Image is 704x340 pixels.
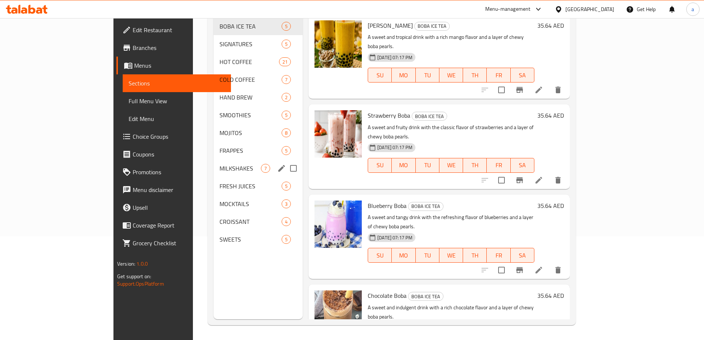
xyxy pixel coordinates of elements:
button: WE [439,158,463,173]
button: FR [487,248,510,263]
div: SMOOTHIES5 [214,106,303,124]
span: 7 [282,76,290,83]
button: TU [416,248,439,263]
span: Get support on: [117,272,151,281]
button: TU [416,158,439,173]
div: Menu-management [485,5,531,14]
span: Choice Groups [133,132,225,141]
span: MOJITOS [220,128,282,137]
img: Strawberry Boba [314,110,362,158]
p: A sweet and indulgent drink with a rich chocolate flavor and a layer of chewy boba pearls. [368,303,534,322]
p: A sweet and tangy drink with the refreshing flavor of blueberries and a layer of chewy boba pearls. [368,213,534,231]
span: 4 [282,218,290,225]
span: FRAPPES [220,146,282,155]
span: 8 [282,129,290,137]
button: SA [511,158,534,173]
span: Strawberry Boba [368,110,410,121]
button: Branch-specific-item [511,261,528,279]
button: SU [368,68,392,83]
span: [PERSON_NAME] [368,20,413,31]
span: SA [514,160,531,171]
span: SU [371,160,389,171]
span: HOT COFFEE [220,57,279,66]
span: BOBA ICE TEA [220,22,282,31]
a: Branches [116,39,231,57]
span: Coupons [133,150,225,159]
a: Promotions [116,163,231,181]
a: Edit menu item [534,176,543,185]
div: MOCKTAILS3 [214,195,303,213]
span: HAND BREW [220,93,282,102]
span: Edit Menu [129,114,225,123]
span: Select to update [494,172,509,188]
span: [DATE] 07:17 PM [374,234,415,241]
span: TH [466,250,484,261]
a: Grocery Checklist [116,234,231,252]
div: FRESH JUICES5 [214,177,303,195]
img: Mango Boba [314,20,362,68]
div: items [261,164,270,173]
h6: 35.64 AED [537,201,564,211]
button: TH [463,68,487,83]
a: Coupons [116,145,231,163]
div: items [282,22,291,31]
span: 5 [282,41,290,48]
span: TU [419,70,436,81]
div: FRAPPES5 [214,142,303,159]
button: SU [368,248,392,263]
a: Menus [116,57,231,74]
div: COLD COFFEE7 [214,71,303,88]
img: Blueberry Boba [314,201,362,248]
div: items [279,57,291,66]
span: WE [442,160,460,171]
a: Support.OpsPlatform [117,279,164,289]
div: BOBA ICE TEA [408,202,443,211]
span: MILKSHAKES [220,164,261,173]
span: MOCKTAILS [220,199,282,208]
span: 5 [282,112,290,119]
a: Menu disclaimer [116,181,231,199]
span: MO [395,70,412,81]
button: TH [463,248,487,263]
span: CROISSANT [220,217,282,226]
a: Full Menu View [123,92,231,110]
div: HAND BREW2 [214,88,303,106]
span: Chocolate Boba [368,290,407,301]
span: Coverage Report [133,221,225,230]
h6: 35.64 AED [537,20,564,31]
div: items [282,182,291,191]
div: BOBA ICE TEA [414,22,450,31]
span: Select to update [494,82,509,98]
span: TH [466,160,484,171]
div: items [282,217,291,226]
span: Select to update [494,262,509,278]
div: items [282,93,291,102]
span: SA [514,70,531,81]
button: edit [276,163,287,174]
a: Edit Restaurant [116,21,231,39]
button: delete [549,81,567,99]
div: [GEOGRAPHIC_DATA] [565,5,614,13]
span: Blueberry Boba [368,200,407,211]
span: Menus [134,61,225,70]
button: delete [549,171,567,189]
span: [DATE] 07:17 PM [374,54,415,61]
span: SU [371,250,389,261]
span: BOBA ICE TEA [415,22,449,30]
div: items [282,40,291,48]
div: items [282,146,291,155]
span: Upsell [133,203,225,212]
span: WE [442,70,460,81]
span: COLD COFFEE [220,75,282,84]
span: TH [466,70,484,81]
span: MO [395,160,412,171]
div: BOBA ICE TEA [412,112,447,121]
h6: 35.64 AED [537,110,564,121]
div: items [282,128,291,137]
img: Chocolate Boba [314,290,362,338]
button: MO [392,248,415,263]
button: WE [439,248,463,263]
div: items [282,111,291,119]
